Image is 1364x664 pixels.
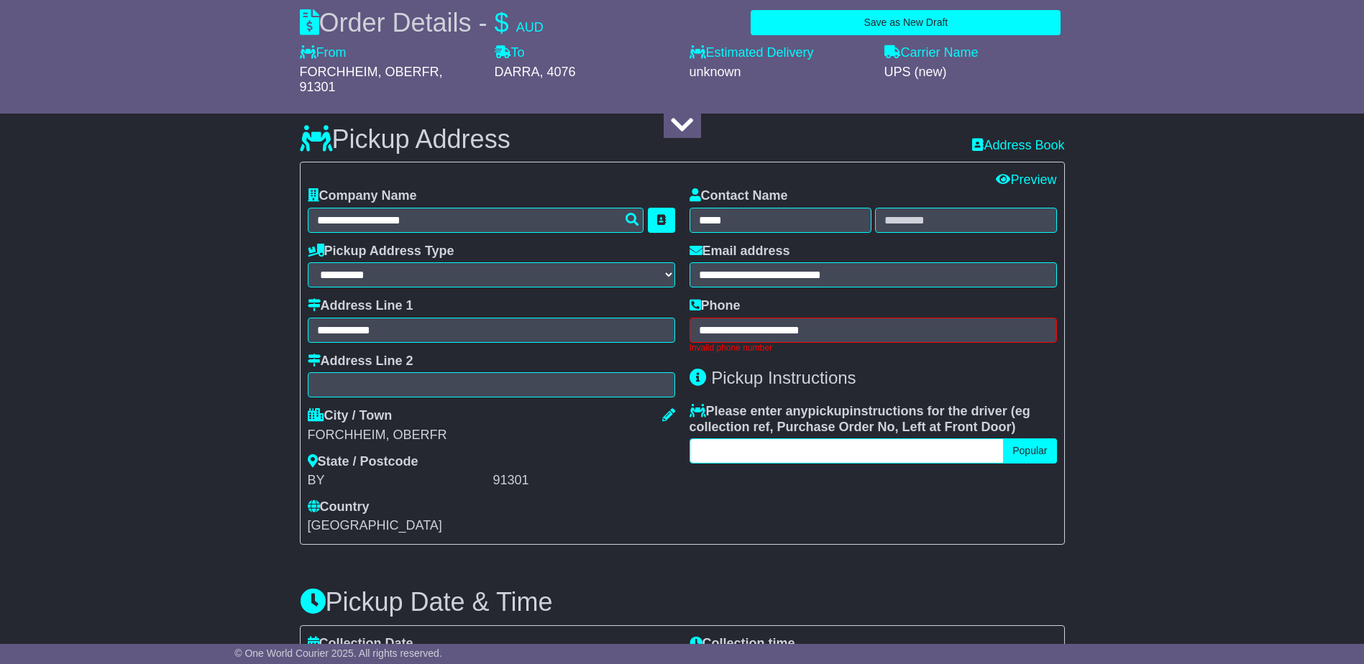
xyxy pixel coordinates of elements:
label: Address Line 1 [308,298,413,314]
span: pickup [808,404,850,418]
label: Pickup Address Type [308,244,454,259]
a: Preview [996,172,1056,187]
label: State / Postcode [308,454,418,470]
label: Email address [690,244,790,259]
div: unknown [690,65,870,80]
label: Address Line 2 [308,354,413,369]
span: , 91301 [300,65,443,95]
button: Save as New Draft [751,10,1061,35]
a: Address Book [972,138,1064,154]
label: From [300,45,347,61]
label: Collection Date [308,636,413,652]
h3: Pickup Date & Time [300,588,1065,617]
label: Collection time [690,636,795,652]
span: , 4076 [540,65,576,79]
label: Company Name [308,188,417,204]
div: 91301 [493,473,675,489]
span: DARRA [495,65,540,79]
div: FORCHHEIM, OBERFR [308,428,675,443]
span: $ [495,8,509,37]
div: UPS (new) [884,65,1065,80]
div: Order Details - [300,7,544,38]
label: Please enter any instructions for the driver ( ) [690,404,1057,435]
span: eg collection ref, Purchase Order No, Left at Front Door [690,404,1030,434]
label: Phone [690,298,741,314]
div: Invalid phone number [690,343,1057,353]
span: [GEOGRAPHIC_DATA] [308,518,442,532]
label: Contact Name [690,188,788,204]
span: AUD [516,20,544,34]
span: Pickup Instructions [711,368,856,387]
label: Carrier Name [884,45,979,61]
label: Estimated Delivery [690,45,870,61]
span: FORCHHEIM, OBERFR [300,65,439,79]
span: © One World Courier 2025. All rights reserved. [234,647,442,659]
div: BY [308,473,490,489]
h3: Pickup Address [300,125,511,154]
label: Country [308,499,370,515]
label: City / Town [308,408,393,424]
label: To [495,45,525,61]
button: Popular [1003,438,1056,464]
